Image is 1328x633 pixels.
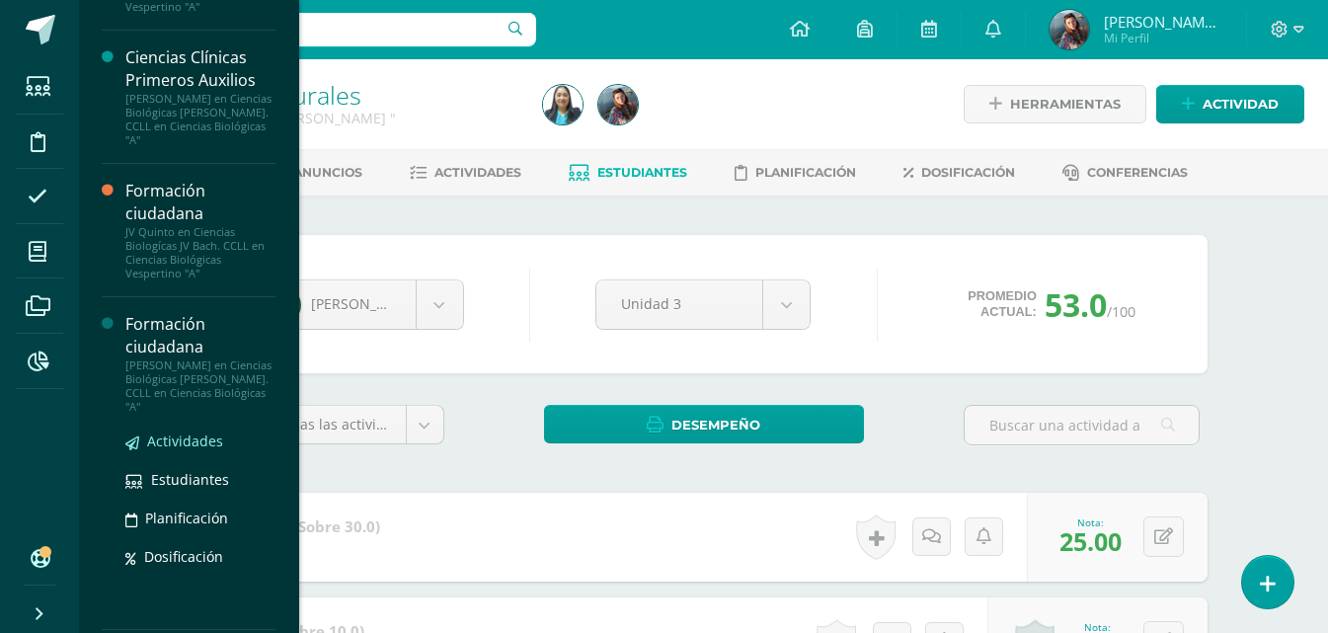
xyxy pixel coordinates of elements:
div: examen [225,537,380,556]
span: Anuncios [293,165,362,180]
span: Dosificación [144,547,223,566]
span: Estudiantes [151,470,229,489]
span: Planificación [755,165,856,180]
span: Dosificación [921,165,1015,180]
span: Actividades [434,165,521,180]
a: Actividades [410,157,521,189]
span: 25.00 [1059,524,1122,558]
a: Estudiantes [569,157,687,189]
a: Planificación [735,157,856,189]
span: [PERSON_NAME] [311,294,422,313]
span: Desempeño [671,407,760,443]
a: Dosificación [125,545,275,568]
span: Planificación [145,509,228,527]
input: Buscar una actividad aquí... [965,406,1199,444]
a: (100%)Todas las actividades de esta unidad [209,406,443,443]
div: Ciencias Clínicas Primeros Auxilios [125,46,275,92]
strong: (Sobre 30.0) [293,516,380,536]
img: 6368f7aefabf0a1be111a566aab6c1c4.png [598,85,638,124]
input: Busca un usuario... [92,13,536,46]
div: Nota: [1059,515,1122,529]
a: Estudiantes [125,468,275,491]
img: dc7d38de1d5b52360c8bb618cee5abea.png [543,85,583,124]
span: Mi Perfil [1104,30,1222,46]
span: Actividades [147,432,223,450]
a: Dosificación [903,157,1015,189]
a: Unidad 3 [596,280,810,329]
div: Segundo Básicos 'Miguel Angel ' [154,109,519,127]
span: 53.0 [1045,283,1107,326]
div: [PERSON_NAME] en Ciencias Biológicas [PERSON_NAME]. CCLL en Ciencias Biológicas "A" [125,358,275,414]
a: Ciencias Clínicas Primeros Auxilios[PERSON_NAME] en Ciencias Biológicas [PERSON_NAME]. CCLL en Ci... [125,46,275,147]
a: Formación ciudadanaJV Quinto en Ciencias Biologícas JV Bach. CCLL en Ciencias Biológicas Vesperti... [125,180,275,280]
span: Herramientas [1010,86,1121,122]
span: Promedio actual: [968,288,1037,320]
span: [PERSON_NAME] [PERSON_NAME] [1104,12,1222,32]
a: examen (Sobre 30.0) [225,512,380,543]
span: Unidad 3 [621,280,738,327]
a: [PERSON_NAME] [249,280,463,329]
a: Conferencias [1062,157,1188,189]
h1: Ciencias Naturales [154,81,519,109]
div: [PERSON_NAME] en Ciencias Biológicas [PERSON_NAME]. CCLL en Ciencias Biológicas "A" [125,92,275,147]
span: Actividad [1203,86,1279,122]
span: Estudiantes [597,165,687,180]
a: Desempeño [544,405,864,443]
div: Formación ciudadana [125,313,275,358]
a: Planificación [125,507,275,529]
a: Anuncios [267,157,362,189]
a: Actividad [1156,85,1304,123]
span: /100 [1107,302,1135,321]
img: 6368f7aefabf0a1be111a566aab6c1c4.png [1050,10,1089,49]
a: Formación ciudadana[PERSON_NAME] en Ciencias Biológicas [PERSON_NAME]. CCLL en Ciencias Biológica... [125,313,275,414]
div: Formación ciudadana [125,180,275,225]
div: JV Quinto en Ciencias Biologícas JV Bach. CCLL en Ciencias Biológicas Vespertino "A" [125,225,275,280]
span: Conferencias [1087,165,1188,180]
a: Herramientas [964,85,1146,123]
a: Actividades [125,430,275,452]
